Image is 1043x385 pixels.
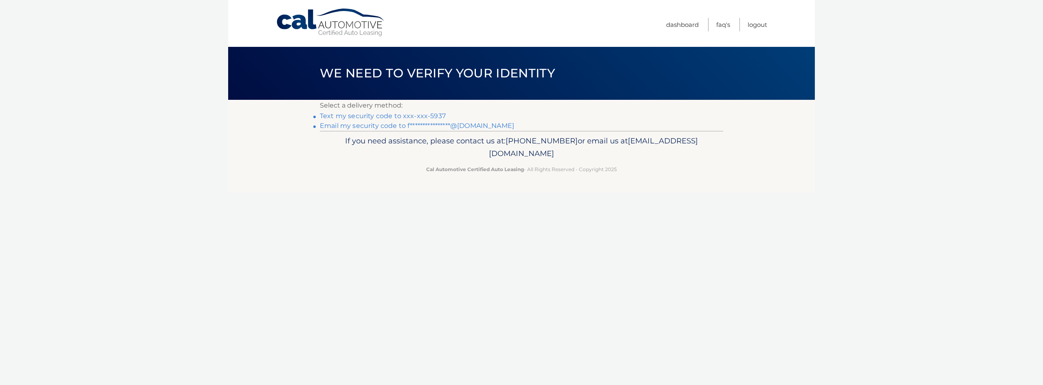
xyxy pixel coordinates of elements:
a: Cal Automotive [276,8,386,37]
p: If you need assistance, please contact us at: or email us at [325,134,718,161]
p: - All Rights Reserved - Copyright 2025 [325,165,718,174]
strong: Cal Automotive Certified Auto Leasing [426,166,524,172]
p: Select a delivery method: [320,100,723,111]
span: We need to verify your identity [320,66,555,81]
a: FAQ's [716,18,730,31]
span: [PHONE_NUMBER] [506,136,578,145]
a: Logout [748,18,767,31]
a: Text my security code to xxx-xxx-5937 [320,112,446,120]
a: Dashboard [666,18,699,31]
